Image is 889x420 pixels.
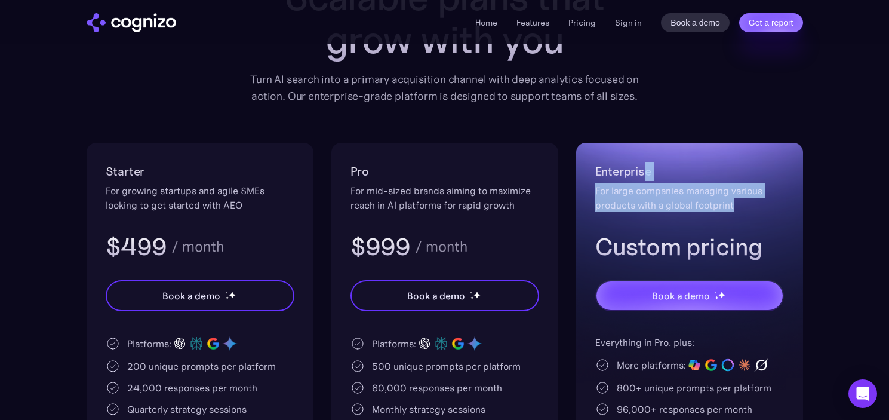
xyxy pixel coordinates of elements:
a: Get a report [739,13,803,32]
div: 24,000 responses per month [127,381,257,395]
h3: $999 [350,231,411,262]
a: Book a demostarstarstar [350,280,539,311]
div: Everything in Pro, plus: [595,335,784,350]
img: cognizo logo [87,13,176,32]
img: star [225,296,229,300]
div: 500 unique prompts per platform [372,359,521,373]
img: star [225,292,227,293]
div: / month [415,240,467,254]
h2: Enterprise [595,162,784,181]
div: For growing startups and agile SMEs looking to get started with AEO [106,183,294,212]
img: star [470,296,474,300]
div: Platforms: [372,336,416,351]
div: Monthly strategy sessions [372,402,485,416]
img: star [228,291,236,299]
a: Book a demostarstarstar [595,280,784,311]
div: 200 unique prompts per platform [127,359,276,373]
h3: Custom pricing [595,231,784,262]
div: 800+ unique prompts per platform [617,381,771,395]
div: For mid-sized brands aiming to maximize reach in AI platforms for rapid growth [350,183,539,212]
a: Home [475,17,497,28]
h2: Pro [350,162,539,181]
div: Book a demo [407,289,465,303]
h3: $499 [106,231,167,262]
img: star [715,292,716,293]
div: Book a demo [162,289,220,303]
img: star [715,296,719,300]
a: Features [516,17,549,28]
h2: Starter [106,162,294,181]
div: Open Intercom Messenger [848,379,877,408]
a: Book a demo [661,13,730,32]
img: star [718,291,725,299]
a: Book a demostarstarstar [106,280,294,311]
a: Sign in [615,16,642,30]
div: 96,000+ responses per month [617,402,752,416]
div: Turn AI search into a primary acquisition channel with deep analytics focused on action. Our ente... [242,71,648,105]
div: More platforms: [617,358,686,372]
div: Book a demo [652,289,709,303]
div: For large companies managing various products with a global footprint [595,183,784,212]
img: star [470,292,472,293]
div: / month [171,240,224,254]
a: Pricing [568,17,596,28]
a: home [87,13,176,32]
div: Platforms: [127,336,171,351]
div: Quarterly strategy sessions [127,402,247,416]
img: star [473,291,481,299]
div: 60,000 responses per month [372,381,502,395]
